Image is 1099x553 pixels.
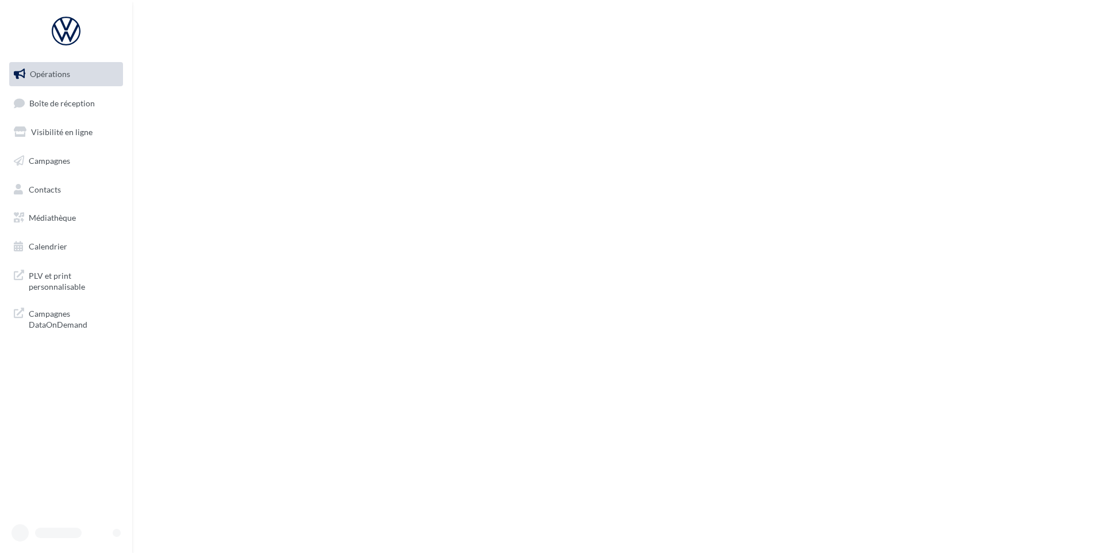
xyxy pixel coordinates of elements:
a: Opérations [7,62,125,86]
span: Visibilité en ligne [31,127,93,137]
span: PLV et print personnalisable [29,268,118,293]
span: Boîte de réception [29,98,95,107]
a: Contacts [7,178,125,202]
a: Campagnes DataOnDemand [7,301,125,335]
span: Campagnes [29,156,70,166]
span: Opérations [30,69,70,79]
a: Médiathèque [7,206,125,230]
span: Calendrier [29,241,67,251]
span: Contacts [29,184,61,194]
a: Campagnes [7,149,125,173]
a: Calendrier [7,235,125,259]
a: Boîte de réception [7,91,125,116]
span: Médiathèque [29,213,76,222]
span: Campagnes DataOnDemand [29,306,118,331]
a: Visibilité en ligne [7,120,125,144]
a: PLV et print personnalisable [7,263,125,297]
